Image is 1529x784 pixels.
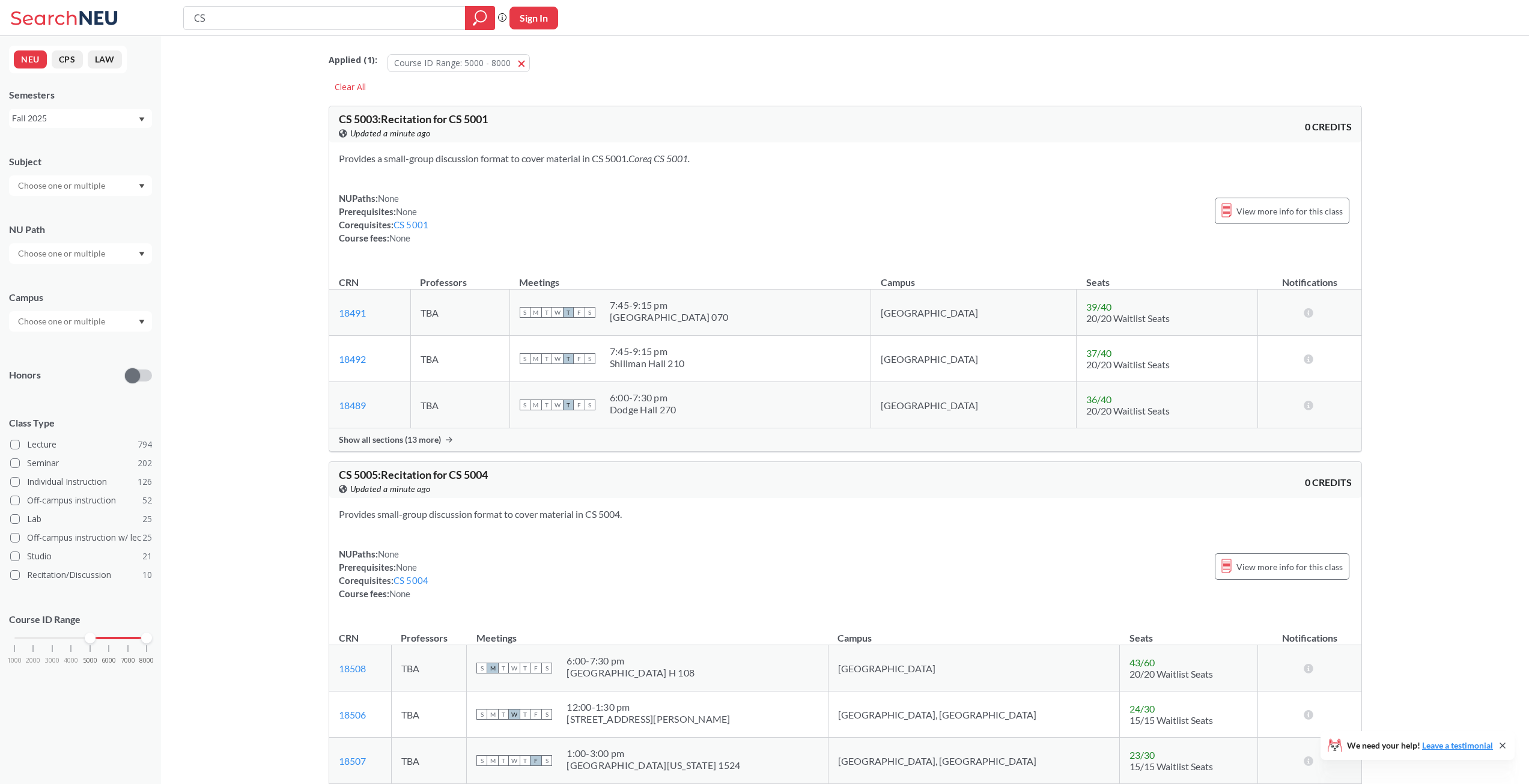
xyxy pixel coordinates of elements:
input: Choose one or multiple [12,314,113,329]
span: View more info for this class [1236,559,1343,574]
span: Course ID Range: 5000 - 8000 [394,57,511,68]
div: Subject [9,155,152,168]
span: CS 5005 : Recitation for CS 5004 [339,468,488,481]
span: T [563,353,574,364]
div: Fall 2025Dropdown arrow [9,109,152,128]
a: 18508 [339,663,366,674]
th: Meetings [509,264,871,290]
a: 18492 [339,353,366,365]
span: T [541,353,552,364]
th: Campus [871,264,1077,290]
span: F [530,663,541,673]
span: W [552,307,563,318]
div: Dodge Hall 270 [610,404,676,416]
th: Notifications [1258,619,1361,645]
span: T [520,709,530,720]
div: CRN [339,631,359,645]
div: Semesters [9,88,152,102]
svg: Dropdown arrow [139,184,145,189]
td: TBA [391,691,467,738]
span: None [378,548,400,559]
span: 39 / 40 [1086,301,1111,312]
i: Coreq CS 5001. [628,153,690,164]
span: 10 [142,568,152,582]
button: Course ID Range: 5000 - 8000 [388,54,530,72]
span: S [476,663,487,673]
span: T [520,755,530,766]
div: 6:00 - 7:30 pm [610,392,676,404]
span: F [574,307,585,318]
div: 12:00 - 1:30 pm [567,701,730,713]
label: Off-campus instruction [10,493,152,508]
span: T [563,307,574,318]
span: W [552,400,563,410]
span: 15/15 Waitlist Seats [1129,714,1213,726]
span: 5000 [83,657,97,664]
span: S [541,709,552,720]
span: F [574,400,585,410]
span: S [585,353,595,364]
span: 37 / 40 [1086,347,1111,359]
div: Dropdown arrow [9,243,152,264]
span: None [396,206,418,217]
span: S [520,307,530,318]
span: Updated a minute ago [350,482,431,496]
span: 8000 [139,657,154,664]
div: Clear All [329,78,372,96]
span: 36 / 40 [1086,394,1111,405]
td: TBA [410,290,509,336]
td: TBA [391,738,467,784]
span: T [541,307,552,318]
span: 24 / 30 [1129,703,1155,714]
div: [GEOGRAPHIC_DATA][US_STATE] 1524 [567,759,740,771]
span: 23 / 30 [1129,749,1155,761]
span: F [530,755,541,766]
span: M [487,709,498,720]
label: Lecture [10,437,152,452]
label: Seminar [10,455,152,471]
span: None [389,588,411,599]
th: Notifications [1258,264,1361,290]
span: S [541,663,552,673]
div: NU Path [9,223,152,236]
td: [GEOGRAPHIC_DATA] [871,336,1077,382]
span: T [498,755,509,766]
span: 15/15 Waitlist Seats [1129,761,1213,772]
span: S [476,709,487,720]
span: T [498,663,509,673]
span: S [541,755,552,766]
a: CS 5004 [394,575,429,586]
div: CRN [339,276,359,289]
a: 18489 [339,400,366,411]
p: Honors [9,368,41,382]
span: View more info for this class [1236,204,1343,219]
span: None [378,193,400,204]
span: W [509,663,520,673]
th: Meetings [467,619,828,645]
td: [GEOGRAPHIC_DATA] [871,382,1077,428]
span: 1000 [7,657,22,664]
span: W [552,353,563,364]
td: [GEOGRAPHIC_DATA], [GEOGRAPHIC_DATA] [828,691,1119,738]
span: 3000 [45,657,59,664]
span: S [585,307,595,318]
div: 7:45 - 9:15 pm [610,299,728,311]
label: Studio [10,548,152,564]
span: S [585,400,595,410]
div: 6:00 - 7:30 pm [567,655,695,667]
td: [GEOGRAPHIC_DATA], [GEOGRAPHIC_DATA] [828,738,1119,784]
button: CPS [52,50,83,68]
div: [GEOGRAPHIC_DATA] H 108 [567,667,695,679]
div: magnifying glass [465,6,495,30]
span: 20/20 Waitlist Seats [1086,405,1170,416]
td: TBA [410,382,509,428]
td: [GEOGRAPHIC_DATA] [828,645,1119,691]
th: Seats [1077,264,1258,290]
div: Fall 2025 [12,112,138,125]
th: Seats [1120,619,1258,645]
span: W [509,755,520,766]
span: CS 5003 : Recitation for CS 5001 [339,112,488,126]
div: Dropdown arrow [9,175,152,196]
span: Updated a minute ago [350,127,431,140]
a: 18507 [339,755,366,767]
